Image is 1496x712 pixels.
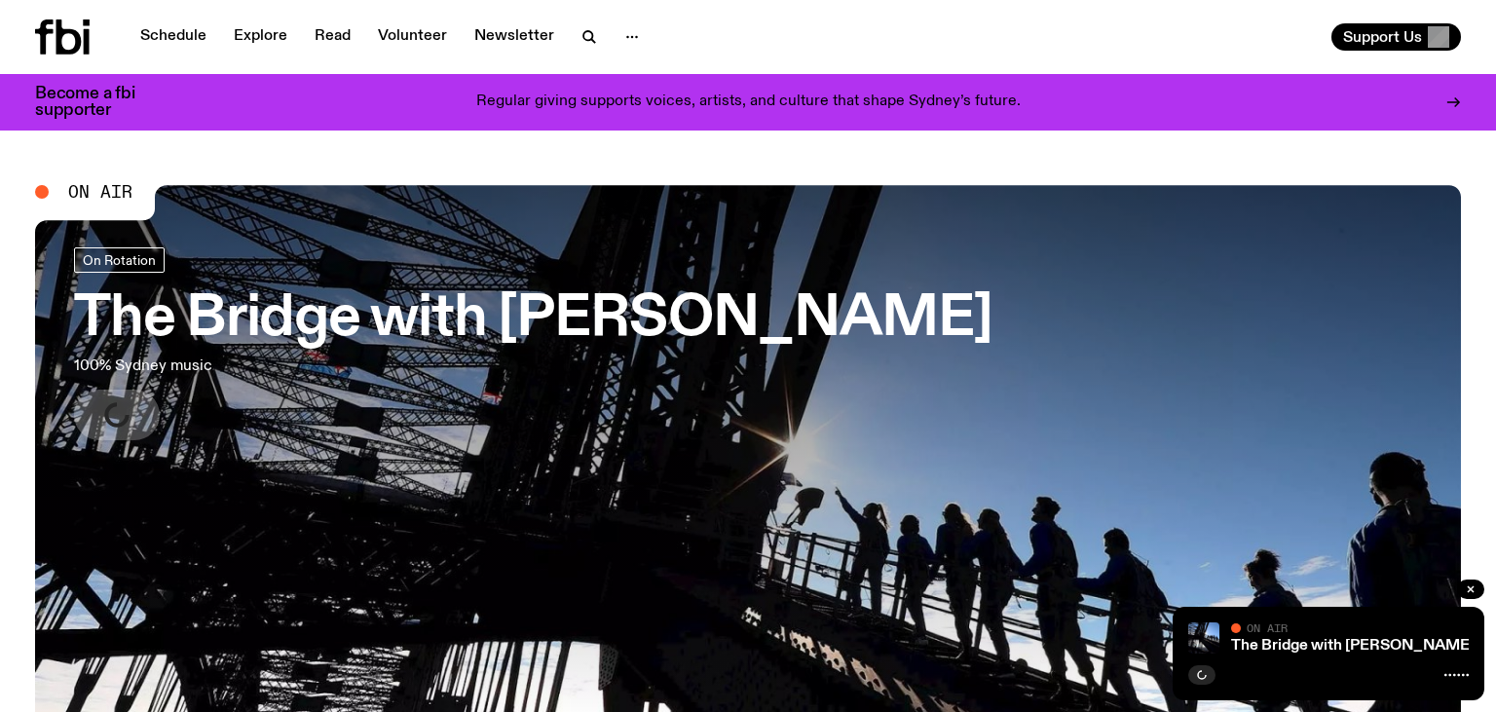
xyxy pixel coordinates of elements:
a: Schedule [129,23,218,51]
span: On Air [68,183,132,201]
a: The Bridge with [PERSON_NAME]100% Sydney music [74,247,992,440]
span: On Air [1247,621,1288,634]
a: The Bridge with [PERSON_NAME] [1231,638,1475,654]
h3: Become a fbi supporter [35,86,160,119]
button: Support Us [1331,23,1461,51]
h3: The Bridge with [PERSON_NAME] [74,292,992,347]
a: Explore [222,23,299,51]
a: Newsletter [463,23,566,51]
a: On Rotation [74,247,165,273]
p: 100% Sydney music [74,355,573,378]
span: Support Us [1343,28,1422,46]
a: Volunteer [366,23,459,51]
img: People climb Sydney's Harbour Bridge [1188,622,1219,654]
span: On Rotation [83,252,156,267]
p: Regular giving supports voices, artists, and culture that shape Sydney’s future. [476,94,1021,111]
a: Read [303,23,362,51]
